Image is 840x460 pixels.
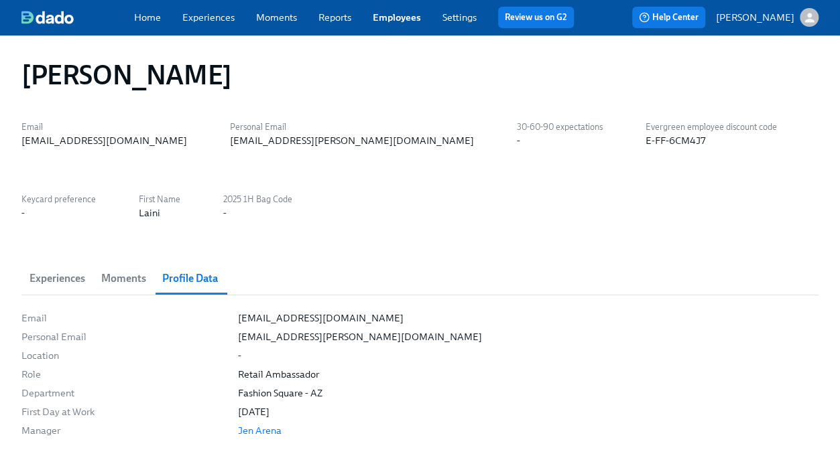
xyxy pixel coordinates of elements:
[442,11,477,23] a: Settings
[639,11,699,24] span: Help Center
[139,206,160,220] div: Laini
[505,11,567,24] a: Review us on G2
[646,134,705,147] div: E-FF-6CM4J7
[230,134,474,147] div: [EMAIL_ADDRESS][PERSON_NAME][DOMAIN_NAME]
[238,386,322,400] div: Fashion Square - AZ
[21,121,187,134] label: Email
[21,349,227,362] div: Location
[139,193,180,206] label: First Name
[517,121,603,134] label: 30-60-90 expectations
[21,311,227,325] div: Email
[162,269,218,288] span: Profile Data
[21,386,227,400] div: Department
[238,443,819,456] div: ​
[238,311,404,325] div: [EMAIL_ADDRESS][DOMAIN_NAME]
[223,193,292,206] label: 2025 1H Bag Code
[230,121,474,134] label: Personal Email
[21,368,227,381] div: Role
[238,330,482,343] div: [EMAIL_ADDRESS][PERSON_NAME][DOMAIN_NAME]
[21,11,74,24] img: dado
[238,425,282,437] a: Jen Arena
[373,11,421,23] a: Employees
[21,59,232,91] h1: [PERSON_NAME]
[256,11,297,23] a: Moments
[716,11,794,24] p: [PERSON_NAME]
[21,193,96,206] label: Keycard preference
[182,11,235,23] a: Experiences
[646,121,777,134] label: Evergreen employee discount code
[134,11,161,23] a: Home
[716,8,819,27] button: [PERSON_NAME]
[29,269,85,288] span: Experiences
[21,405,227,418] div: First Day at Work
[238,368,319,381] div: Retail Ambassador
[632,7,705,28] button: Help Center
[21,424,227,437] div: Manager
[21,330,227,343] div: Personal Email
[101,269,146,288] span: Moments
[223,206,227,220] div: -
[498,7,574,28] button: Review us on G2
[21,206,25,220] div: -
[517,134,520,147] div: -
[21,134,187,147] div: [EMAIL_ADDRESS][DOMAIN_NAME]
[318,11,351,23] a: Reports
[238,405,269,418] div: [DATE]
[21,11,134,24] a: dado
[238,349,241,362] div: -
